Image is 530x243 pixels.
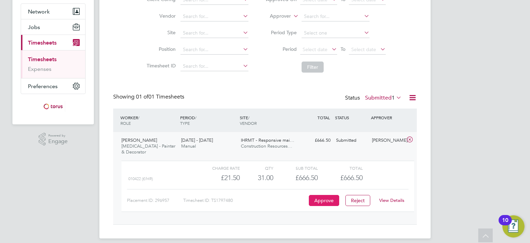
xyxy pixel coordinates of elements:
[145,46,176,52] label: Position
[180,120,190,126] span: TYPE
[195,172,240,184] div: £21.50
[379,197,404,203] a: View Details
[138,115,139,120] span: /
[345,93,403,103] div: Status
[369,135,405,146] div: [PERSON_NAME]
[28,8,50,15] span: Network
[365,94,402,101] label: Submitted
[127,195,183,206] div: Placement ID: 296957
[248,115,249,120] span: /
[195,115,196,120] span: /
[180,12,248,21] input: Search for...
[21,50,85,78] div: Timesheets
[238,111,298,129] div: SITE
[21,101,86,112] a: Go to home page
[302,62,324,73] button: Filter
[309,195,339,206] button: Approve
[240,164,273,172] div: QTY
[48,139,68,144] span: Engage
[241,137,294,143] span: IHRMT - Responsive mai…
[266,46,297,52] label: Period
[340,174,363,182] span: £666.50
[21,78,85,94] button: Preferences
[273,164,318,172] div: Sub Total
[119,111,178,129] div: WORKER
[28,24,40,30] span: Jobs
[136,93,184,100] span: 01 Timesheets
[297,135,333,146] div: £666.50
[195,164,240,172] div: Charge rate
[392,94,395,101] span: 1
[338,45,347,54] span: To
[178,111,238,129] div: PERIOD
[180,28,248,38] input: Search for...
[502,220,508,229] div: 10
[302,28,370,38] input: Select one
[240,172,273,184] div: 31.00
[333,135,369,146] div: Submitted
[28,83,58,90] span: Preferences
[260,13,291,20] label: Approver
[121,137,157,143] span: [PERSON_NAME]
[303,46,327,53] span: Select date
[345,195,370,206] button: Reject
[21,19,85,35] button: Jobs
[48,133,68,139] span: Powered by
[21,4,85,19] button: Network
[21,35,85,50] button: Timesheets
[181,137,213,143] span: [DATE] - [DATE]
[273,172,318,184] div: £666.50
[121,143,175,155] span: [MEDICAL_DATA] - Painter & Decorator
[241,143,292,149] span: Construction Resources…
[180,45,248,55] input: Search for...
[145,63,176,69] label: Timesheet ID
[145,13,176,19] label: Vendor
[145,29,176,36] label: Site
[39,133,68,146] a: Powered byEngage
[120,120,131,126] span: ROLE
[317,115,330,120] span: TOTAL
[183,195,307,206] div: Timesheet ID: TS1797480
[28,66,51,72] a: Expenses
[351,46,376,53] span: Select date
[333,111,369,124] div: STATUS
[369,111,405,124] div: APPROVER
[502,215,524,237] button: Open Resource Center, 10 new notifications
[41,101,65,112] img: torus-logo-retina.png
[180,62,248,71] input: Search for...
[302,12,370,21] input: Search for...
[28,56,57,63] a: Timesheets
[318,164,362,172] div: Total
[240,120,257,126] span: VENDOR
[113,93,186,101] div: Showing
[136,93,148,100] span: 01 of
[128,176,153,181] span: 010422 (£/HR)
[28,39,57,46] span: Timesheets
[181,143,196,149] span: Manual
[266,29,297,36] label: Period Type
